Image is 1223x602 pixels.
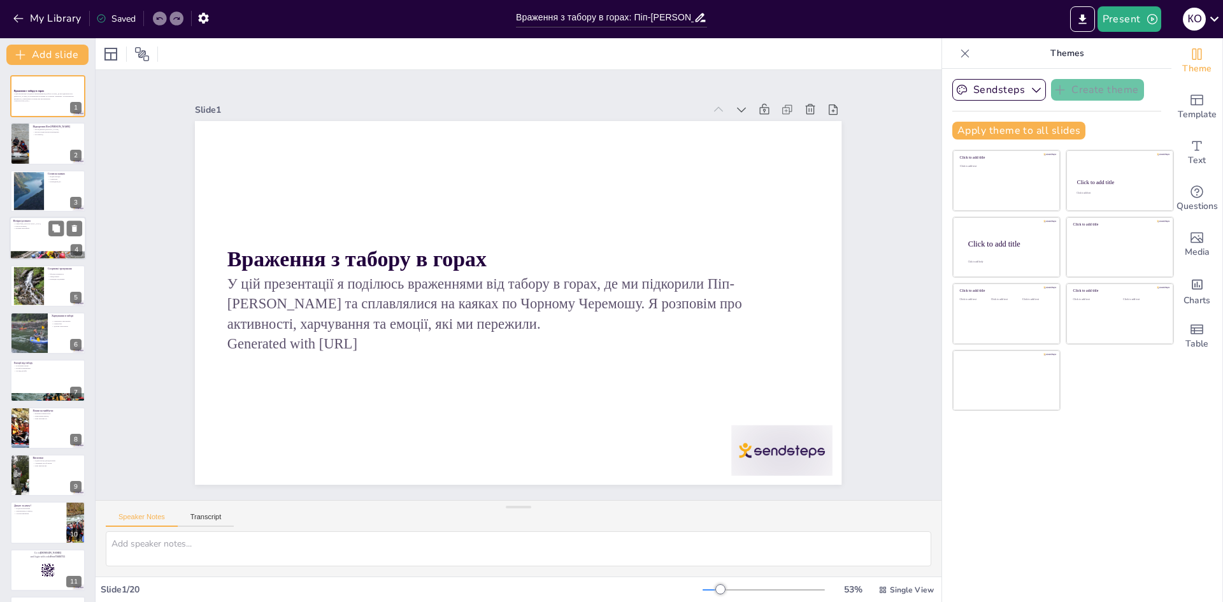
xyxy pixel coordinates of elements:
p: Здорове харчування [52,325,82,327]
div: 2 [70,150,82,161]
span: Template [1178,108,1217,122]
div: Click to add text [960,165,1051,168]
button: Create theme [1051,79,1144,101]
span: Charts [1184,294,1210,308]
div: 4 [71,245,82,256]
p: Надія на натхнення [14,507,63,510]
p: Повторення пригод [32,415,82,417]
p: Дух пригод [32,133,82,135]
p: Смачна їжа [52,322,82,325]
div: 53 % [838,584,868,596]
p: Командна підтримка [48,278,82,280]
button: Duplicate Slide [48,221,64,236]
div: 6 [10,312,85,354]
p: Нові знайомства [32,464,82,467]
div: 1 [10,75,85,117]
p: Підкорення Піп-[PERSON_NAME] [32,125,82,129]
div: Click to add title [1073,289,1164,293]
button: Speaker Notes [106,513,178,527]
div: 10 [66,529,82,540]
button: Export to PowerPoint [1070,6,1095,32]
span: Media [1185,245,1210,259]
button: Add slide [6,45,89,65]
button: Transcript [178,513,234,527]
div: 5 [70,292,82,303]
strong: [DOMAIN_NAME] [40,552,61,554]
p: Go to [14,551,82,555]
div: Add ready made slides [1171,84,1222,130]
button: Apply theme to all slides [952,122,1085,140]
div: Click to add title [968,239,1050,248]
div: 11 [66,576,82,587]
div: Change the overall theme [1171,38,1222,84]
div: Click to add text [1076,192,1161,194]
p: Ми підкорили [PERSON_NAME] [32,128,82,131]
p: Бажання повернутися [32,412,82,415]
p: Плани на майбутнє [32,409,82,413]
p: У цій презентації я поділюсь враженнями від табору в горах, де ми підкорили Піп-[PERSON_NAME] та ... [14,93,82,100]
p: Themes [975,38,1159,69]
p: Емоції від табору [14,362,82,366]
div: Click to add text [1022,298,1051,301]
p: and login with code [14,555,82,559]
div: Get real-time input from your audience [1171,176,1222,222]
div: 11 [10,549,85,591]
div: 7 [70,387,82,398]
span: Position [134,47,150,62]
div: Click to add title [1077,179,1162,185]
p: Дякую за увагу! [14,504,63,508]
button: К О [1183,6,1206,32]
p: Дружня атмосфера [13,227,82,230]
div: Click to add text [1073,298,1113,301]
button: My Library [10,8,87,29]
div: 6 [70,339,82,350]
strong: Враження з табору в горах [14,90,44,92]
p: Досвід дружби [14,369,82,372]
p: Командний дух [48,180,82,183]
div: К О [1183,8,1206,31]
input: Insert title [516,8,694,27]
p: Нові можливості [32,417,82,420]
p: Висновки [32,456,82,460]
p: Фізична активність [48,273,82,275]
p: Активний спосіб життя [32,462,82,464]
div: Add text boxes [1171,130,1222,176]
span: Single View [890,585,934,595]
div: Click to add text [1123,298,1163,301]
p: Чудове місце для відпочинку [32,460,82,462]
div: 4 [10,217,86,260]
div: Add images, graphics, shapes or video [1171,222,1222,268]
p: Ігри та розваги [13,225,82,227]
div: Slide 1 / 20 [101,584,703,596]
p: Спортивні тренування [48,267,82,271]
p: Сплав на каяках [48,172,82,176]
p: Незабутні враження [14,368,82,370]
div: 2 [10,122,85,164]
div: Click to add text [991,298,1020,301]
p: Позитивні емоції [14,365,82,368]
p: Спільні враження [14,512,63,514]
div: Click to add text [960,298,989,301]
div: Saved [96,13,136,25]
p: Спеціальне харчування [52,320,82,323]
span: Table [1185,337,1208,351]
div: 8 [10,407,85,449]
div: 7 [10,359,85,401]
div: Click to add body [968,260,1048,262]
button: Delete Slide [67,221,82,236]
p: Generated with [URL] [14,100,82,103]
button: Present [1098,6,1161,32]
div: Add a table [1171,313,1222,359]
div: 9 [10,454,85,496]
div: Add charts and graphs [1171,268,1222,313]
div: Click to add title [960,155,1051,160]
div: 3 [70,197,82,208]
p: Заряд енергії [48,275,82,278]
span: Text [1188,154,1206,168]
p: Співи біля [GEOGRAPHIC_DATA] [13,222,82,225]
div: 3 [10,170,85,212]
p: Водні пригоди [48,175,82,178]
p: Вечірні розваги [13,219,82,223]
div: 8 [70,434,82,445]
div: Click to add title [960,289,1051,293]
